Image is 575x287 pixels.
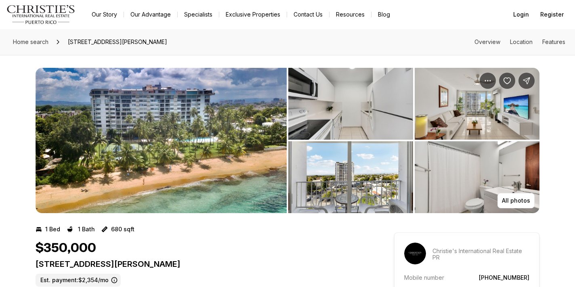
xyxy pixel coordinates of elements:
p: 1 Bed [45,226,60,233]
p: 1 Bath [78,226,95,233]
a: Specialists [178,9,219,20]
a: Exclusive Properties [219,9,287,20]
button: Save Property: 2305 LAUREL #703 [499,73,515,89]
button: All photos [497,193,535,208]
button: View image gallery [288,68,413,140]
button: Property options [480,73,496,89]
a: Skip to: Overview [474,38,500,45]
div: Listing Photos [36,68,539,213]
button: Contact Us [287,9,329,20]
a: Resources [329,9,371,20]
a: Skip to: Location [510,38,533,45]
p: All photos [502,197,530,204]
button: View image gallery [288,141,413,213]
span: Home search [13,38,48,45]
nav: Page section menu [474,39,565,45]
button: View image gallery [36,68,287,213]
li: 1 of 5 [36,68,287,213]
a: Home search [10,36,52,48]
span: Login [513,11,529,18]
button: View image gallery [415,68,539,140]
a: Our Story [85,9,124,20]
p: Mobile number [404,274,444,281]
p: Christie's International Real Estate PR [432,248,529,261]
a: Blog [371,9,397,20]
button: Register [535,6,569,23]
p: [STREET_ADDRESS][PERSON_NAME] [36,259,365,269]
a: [PHONE_NUMBER] [479,274,529,281]
button: View image gallery [415,141,539,213]
span: [STREET_ADDRESS][PERSON_NAME] [65,36,170,48]
span: Register [540,11,564,18]
a: Our Advantage [124,9,177,20]
a: Skip to: Features [542,38,565,45]
button: Share Property: 2305 LAUREL #703 [518,73,535,89]
p: 680 sqft [111,226,134,233]
li: 2 of 5 [288,68,539,213]
button: Login [508,6,534,23]
label: Est. payment: $2,354/mo [36,274,121,287]
h1: $350,000 [36,241,96,256]
img: logo [6,5,76,24]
